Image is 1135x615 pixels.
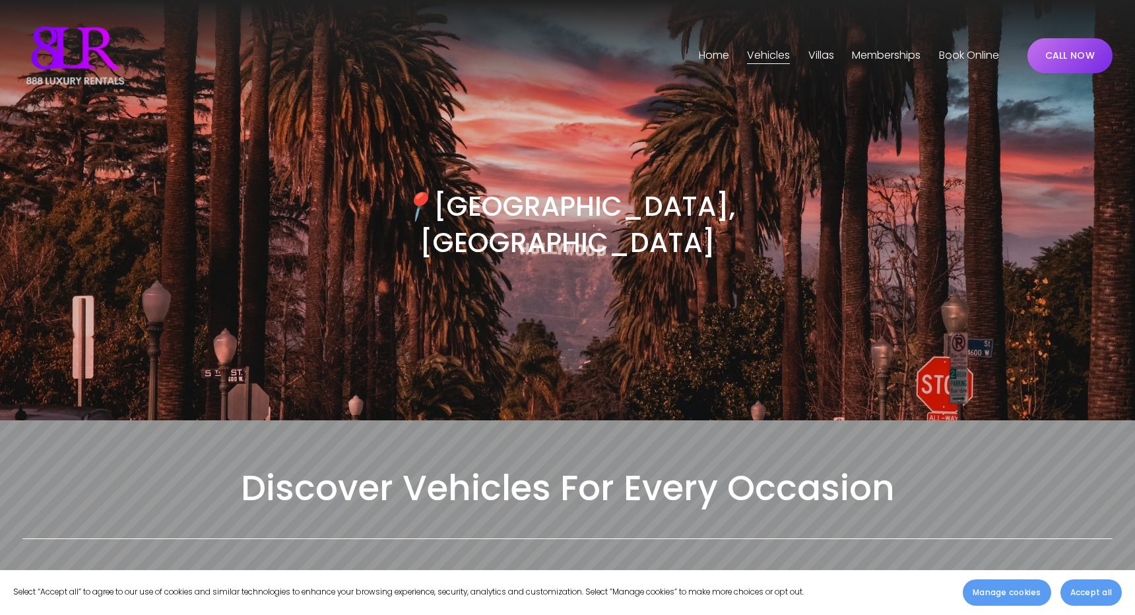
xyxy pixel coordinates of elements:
[747,45,790,66] a: folder dropdown
[852,45,921,66] a: Memberships
[1060,579,1122,606] button: Accept all
[1070,587,1112,599] span: Accept all
[22,22,128,88] img: Luxury Car &amp; Home Rentals For Every Occasion
[808,46,834,65] span: Villas
[939,45,999,66] a: Book Online
[699,45,729,66] a: Home
[963,579,1051,606] button: Manage cookies
[747,46,790,65] span: Vehicles
[400,187,434,225] em: 📍
[22,465,1112,511] h2: Discover Vehicles For Every Occasion
[13,585,804,599] p: Select “Accept all” to agree to our use of cookies and similar technologies to enhance your brows...
[1027,38,1113,73] a: CALL NOW
[808,45,834,66] a: folder dropdown
[973,587,1041,599] span: Manage cookies
[295,189,840,261] h3: [GEOGRAPHIC_DATA], [GEOGRAPHIC_DATA]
